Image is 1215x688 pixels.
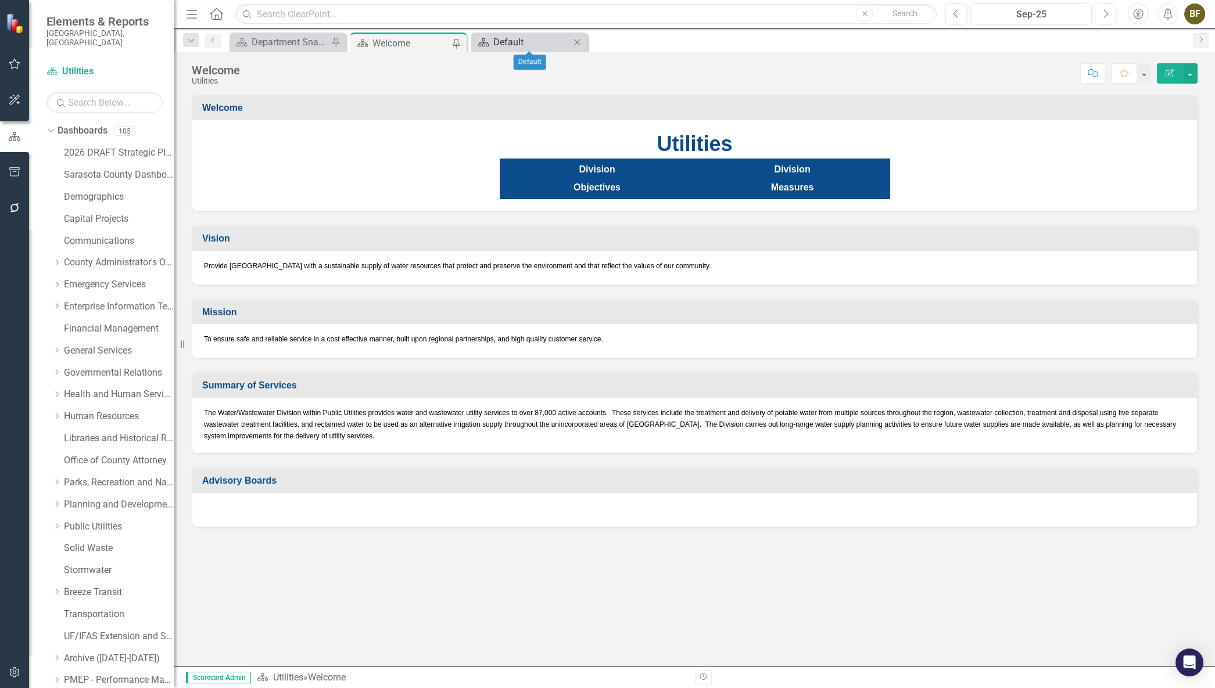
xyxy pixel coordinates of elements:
[64,410,174,423] a: Human Resources
[774,164,810,174] strong: Division
[579,165,615,174] a: Division
[64,344,174,358] a: General Services
[774,165,810,174] a: Division
[46,28,163,48] small: [GEOGRAPHIC_DATA], [GEOGRAPHIC_DATA]
[64,212,174,226] a: Capital Projects
[202,476,1191,486] h3: Advisory Boards
[46,92,163,113] input: Search Below...
[64,542,174,555] a: Solid Waste
[64,564,174,577] a: Stormwater
[202,233,1191,244] h3: Vision
[64,498,174,512] a: Planning and Development Services
[64,322,174,336] a: Financial Management
[58,124,107,138] a: Dashboards
[657,132,732,156] strong: Utilities
[64,432,174,445] a: Libraries and Historical Resources
[64,235,174,248] a: Communications
[273,672,303,683] a: Utilities
[6,13,26,34] img: ClearPoint Strategy
[574,183,621,192] a: Objectives
[493,35,570,49] div: Default
[186,672,251,683] span: Scorecard Admin
[113,126,136,136] div: 105
[202,103,1191,113] h3: Welcome
[893,9,917,18] span: Search
[202,307,1191,318] h3: Mission
[579,164,615,174] strong: Division
[204,335,603,343] span: To ensure safe and reliable service in a cost effective manner, built upon regional partnerships,...
[64,278,174,291] a: Emergency Services
[64,168,174,182] a: Sarasota County Dashboard
[204,262,711,270] span: Provide [GEOGRAPHIC_DATA] with a sustainable supply of water resources that protect and preserve ...
[64,630,174,643] a: UF/IFAS Extension and Sustainability
[232,35,328,49] a: Department Snapshot
[64,476,174,489] a: Parks, Recreation and Natural Resources
[192,64,240,77] div: Welcome
[204,409,1176,440] span: The Water/Wastewater Division within Public Utilities provides water and wastewater utility servi...
[64,146,174,160] a: 2026 DRAFT Strategic Plan
[46,65,163,78] a: Utilities
[46,15,163,28] span: Elements & Reports
[64,388,174,401] a: Health and Human Services
[308,672,346,683] div: Welcome
[970,3,1092,24] button: Sep-25
[372,36,449,51] div: Welcome
[514,55,546,70] div: Default
[876,6,934,22] button: Search
[235,4,937,24] input: Search ClearPoint...
[64,652,174,665] a: Archive ([DATE]-[DATE])
[64,586,174,599] a: Breeze Transit
[1184,3,1205,24] button: BF
[192,77,240,85] div: Utilities
[574,182,621,192] strong: Objectives
[64,608,174,621] a: Transportation
[64,366,174,380] a: Governmental Relations
[64,520,174,534] a: Public Utilities
[64,190,174,204] a: Demographics
[64,454,174,467] a: Office of County Attorney
[64,256,174,269] a: County Administrator's Office
[771,183,814,192] a: Measures
[474,35,570,49] a: Default
[64,300,174,314] a: Enterprise Information Technology
[257,671,686,685] div: »
[974,8,1088,21] div: Sep-25
[64,673,174,687] a: PMEP - Performance Management Enhancement Program
[252,35,328,49] div: Department Snapshot
[202,380,1191,391] h3: Summary of Services
[771,182,814,192] strong: Measures
[1175,649,1203,676] div: Open Intercom Messenger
